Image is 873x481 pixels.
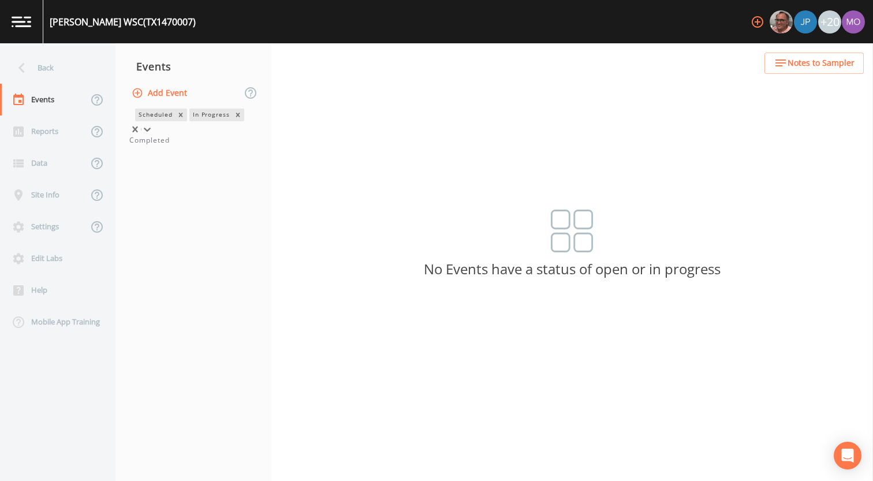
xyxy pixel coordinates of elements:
div: In Progress [189,109,232,121]
button: Add Event [129,83,192,104]
span: Notes to Sampler [788,56,855,70]
img: 4e251478aba98ce068fb7eae8f78b90c [842,10,865,33]
p: No Events have a status of open or in progress [271,264,873,274]
div: Remove Scheduled [174,109,187,121]
img: logo [12,16,31,27]
img: 41241ef155101aa6d92a04480b0d0000 [794,10,817,33]
div: Completed [129,135,258,146]
div: Events [115,52,271,81]
div: Mike Franklin [769,10,793,33]
div: [PERSON_NAME] WSC (TX1470007) [50,15,196,29]
div: Scheduled [135,109,174,121]
img: e2d790fa78825a4bb76dcb6ab311d44c [770,10,793,33]
img: svg%3e [551,210,594,252]
div: Open Intercom Messenger [834,442,861,469]
div: Remove In Progress [232,109,244,121]
div: Joshua gere Paul [793,10,818,33]
div: +20 [818,10,841,33]
button: Notes to Sampler [764,53,864,74]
